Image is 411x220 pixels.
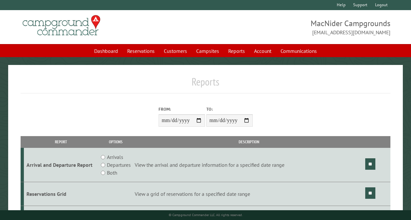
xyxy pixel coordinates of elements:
a: Communications [277,45,321,57]
h1: Reports [21,75,390,93]
td: View the arrival and departure information for a specified date range [134,148,364,182]
a: Campsites [192,45,223,57]
a: Reports [224,45,249,57]
td: View a grid of reservations for a specified date range [134,182,364,206]
label: From: [159,106,205,112]
td: Reservations Grid [24,182,98,206]
th: Report [24,136,98,148]
img: Campground Commander [21,13,102,38]
th: Options [98,136,134,148]
a: Reservations [123,45,159,57]
th: Description [134,136,364,148]
td: Arrival and Departure Report [24,148,98,182]
span: MacNider Campgrounds [EMAIL_ADDRESS][DOMAIN_NAME] [206,18,391,36]
a: Dashboard [90,45,122,57]
label: To: [206,106,253,112]
a: Account [250,45,275,57]
small: © Campground Commander LLC. All rights reserved. [169,213,243,217]
label: Arrivals [107,153,123,161]
label: Both [107,169,117,177]
label: Departures [107,161,131,169]
a: Customers [160,45,191,57]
